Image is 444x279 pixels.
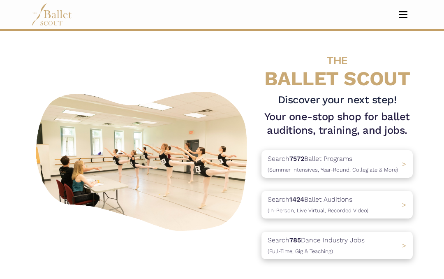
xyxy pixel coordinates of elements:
[268,235,365,256] p: Search Dance Industry Jobs
[261,47,413,90] h4: BALLET SCOUT
[289,195,304,203] b: 1424
[261,232,413,259] a: Search785Dance Industry Jobs(Full-Time, Gig & Teaching) >
[393,11,413,19] button: Toggle navigation
[327,53,347,67] span: THE
[268,207,368,214] span: (In-Person, Live Virtual, Recorded Video)
[268,194,368,215] p: Search Ballet Auditions
[268,248,333,254] span: (Full-Time, Gig & Teaching)
[289,155,304,163] b: 7572
[402,242,406,249] span: >
[268,167,398,173] span: (Summer Intensives, Year-Round, Collegiate & More)
[268,153,398,174] p: Search Ballet Programs
[261,150,413,178] a: Search7572Ballet Programs(Summer Intensives, Year-Round, Collegiate & More)>
[402,201,406,209] span: >
[261,93,413,107] h3: Discover your next step!
[402,160,406,168] span: >
[261,191,413,219] a: Search1424Ballet Auditions(In-Person, Live Virtual, Recorded Video) >
[289,236,301,244] b: 785
[261,110,413,137] h1: Your one-stop shop for ballet auditions, training, and jobs.
[31,85,255,235] img: A group of ballerinas talking to each other in a ballet studio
